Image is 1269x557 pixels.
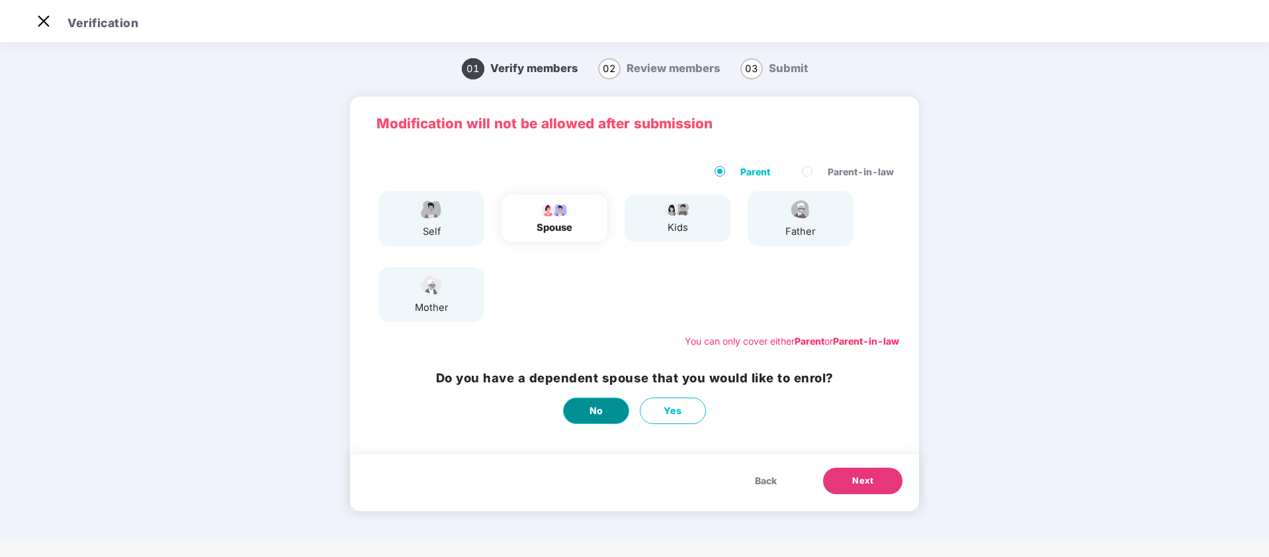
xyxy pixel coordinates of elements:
img: svg+xml;base64,PHN2ZyB4bWxucz0iaHR0cDovL3d3dy53My5vcmcvMjAwMC9zdmciIHdpZHRoPSI5Ny44OTciIGhlaWdodD... [538,201,571,217]
span: Parent-in-law [822,165,899,179]
div: father [784,224,817,239]
span: Back [755,474,777,488]
button: Yes [640,398,706,424]
span: 03 [740,58,763,79]
span: Parent [735,165,775,179]
div: kids [661,220,694,236]
img: svg+xml;base64,PHN2ZyB4bWxucz0iaHR0cDovL3d3dy53My5vcmcvMjAwMC9zdmciIHdpZHRoPSI3OS4wMzciIGhlaWdodD... [661,201,694,217]
span: Review members [627,62,721,75]
button: Back [742,468,790,494]
b: Parent-in-law [833,335,899,347]
span: Verify members [490,62,578,75]
img: svg+xml;base64,PHN2ZyBpZD0iRW1wbG95ZWVfbWFsZSIgeG1sbnM9Imh0dHA6Ly93d3cudzMub3JnLzIwMDAvc3ZnIiB3aW... [415,198,448,221]
b: Parent [795,335,824,347]
div: mother [415,300,449,316]
button: Next [823,468,902,494]
div: You can only cover either or [685,334,899,349]
span: Submit [769,62,808,75]
span: Yes [664,404,682,418]
img: svg+xml;base64,PHN2ZyBpZD0iRmF0aGVyX2ljb24iIHhtbG5zPSJodHRwOi8vd3d3LnczLm9yZy8yMDAwL3N2ZyIgeG1sbn... [784,198,817,221]
span: 01 [462,58,484,79]
img: svg+xml;base64,PHN2ZyB4bWxucz0iaHR0cDovL3d3dy53My5vcmcvMjAwMC9zdmciIHdpZHRoPSI1NCIgaGVpZ2h0PSIzOC... [415,274,448,297]
span: 02 [598,58,621,79]
div: self [415,224,448,239]
div: spouse [537,220,572,236]
h3: Do you have a dependent spouse that you would like to enrol? [436,368,834,388]
button: No [563,398,629,424]
span: No [590,404,603,418]
span: Next [852,474,873,488]
p: Modification will not be allowed after submission [376,113,893,135]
